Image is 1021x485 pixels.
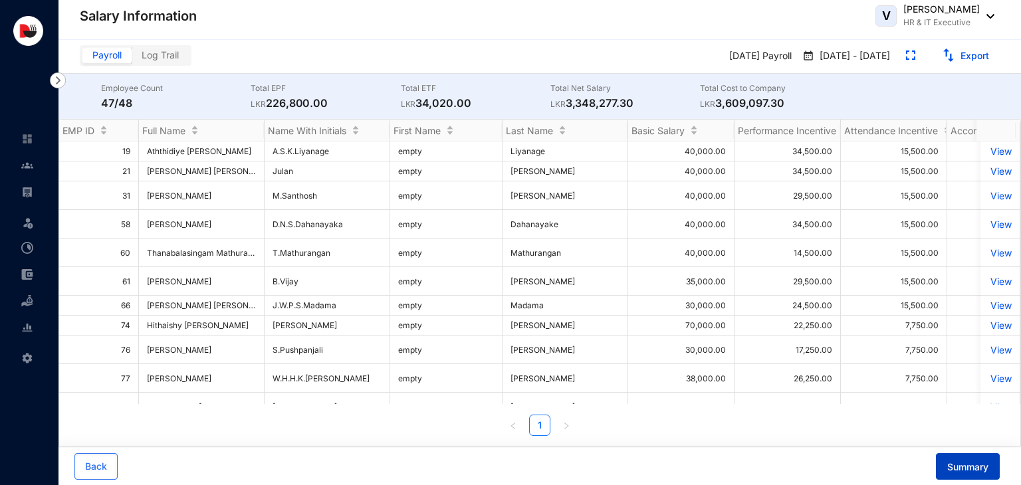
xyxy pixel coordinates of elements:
[390,364,503,393] td: empty
[390,161,503,181] td: empty
[265,336,390,364] td: S.Pushpanjali
[529,415,550,436] li: 1
[735,181,841,210] td: 29,500.00
[925,461,1000,472] a: Summary
[503,142,628,161] td: Liyanage
[882,10,891,22] span: V
[735,316,841,336] td: 22,250.00
[21,133,33,145] img: home-unselected.a29eae3204392db15eaf.svg
[556,415,577,436] li: Next Page
[509,422,517,430] span: left
[988,219,1012,230] p: View
[147,373,256,383] span: [PERSON_NAME]
[841,120,947,142] th: Attendance Incentive
[390,336,503,364] td: empty
[735,364,841,393] td: 26,250.00
[59,393,139,421] td: 80
[738,125,836,136] span: Performance Incentive
[265,267,390,296] td: B.Vijay
[841,142,947,161] td: 15,500.00
[906,50,915,60] img: expand.44ba77930b780aef2317a7ddddf64422.svg
[503,161,628,181] td: [PERSON_NAME]
[147,191,256,201] span: [PERSON_NAME]
[628,336,735,364] td: 30,000.00
[841,267,947,296] td: 15,500.00
[814,49,890,64] p: [DATE] - [DATE]
[988,145,1012,157] p: View
[147,402,256,412] span: Mmunawwar [PERSON_NAME]
[841,181,947,210] td: 15,500.00
[735,142,841,161] td: 34,500.00
[988,247,1012,258] a: View
[628,181,735,210] td: 40,000.00
[390,142,503,161] td: empty
[700,98,715,111] p: LKR
[92,49,122,60] span: Payroll
[988,165,1012,177] a: View
[11,179,43,205] li: Payroll
[503,267,628,296] td: [PERSON_NAME]
[265,296,390,316] td: J.W.P.S.Madama
[628,364,735,393] td: 38,000.00
[503,415,524,436] button: left
[631,125,685,136] span: Basic Salary
[59,336,139,364] td: 76
[550,98,566,111] p: LKR
[265,364,390,393] td: W.H.H.K.[PERSON_NAME]
[147,320,256,330] span: Hithaishy [PERSON_NAME]
[101,82,251,95] p: Employee Count
[844,125,938,136] span: Attendance Incentive
[390,267,503,296] td: empty
[21,186,33,198] img: payroll-unselected.b590312f920e76f0c668.svg
[556,415,577,436] button: right
[59,364,139,393] td: 77
[841,364,947,393] td: 7,750.00
[142,49,179,60] span: Log Trail
[59,161,139,181] td: 21
[980,14,994,19] img: dropdown-black.8e83cc76930a90b1a4fdb6d089b7bf3a.svg
[147,248,267,258] span: Thanabalasingam Mathurangan
[841,316,947,336] td: 7,750.00
[735,393,841,421] td: 25,000.00
[841,239,947,267] td: 15,500.00
[503,364,628,393] td: [PERSON_NAME]
[503,296,628,316] td: Madama
[401,98,416,111] p: LKR
[21,159,33,171] img: people-unselected.118708e94b43a90eceab.svg
[530,415,550,435] a: 1
[85,460,107,473] span: Back
[21,242,33,254] img: time-attendance-unselected.8aad090b53826881fffb.svg
[988,373,1012,384] a: View
[390,120,503,142] th: First Name
[628,316,735,336] td: 70,000.00
[147,219,211,229] span: [PERSON_NAME]
[988,276,1012,287] a: View
[988,401,1012,413] a: View
[59,267,139,296] td: 61
[503,336,628,364] td: [PERSON_NAME]
[628,267,735,296] td: 35,000.00
[11,288,43,314] li: Loan
[503,181,628,210] td: [PERSON_NAME]
[550,82,700,95] p: Total Net Salary
[142,125,185,136] span: Full Name
[11,152,43,179] li: Contacts
[268,125,346,136] span: Name With Initials
[59,296,139,316] td: 66
[74,453,118,480] button: Back
[503,120,628,142] th: Last Name
[841,161,947,181] td: 15,500.00
[988,344,1012,355] a: View
[265,161,390,181] td: Julan
[390,393,503,421] td: empty
[265,210,390,239] td: D.N.S.Dahanayaka
[628,120,735,142] th: Basic Salary
[503,393,628,421] td: [PERSON_NAME]
[13,16,43,46] img: logo
[942,48,955,62] img: export.331d0dd4d426c9acf19646af862b8729.svg
[735,239,841,267] td: 14,500.00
